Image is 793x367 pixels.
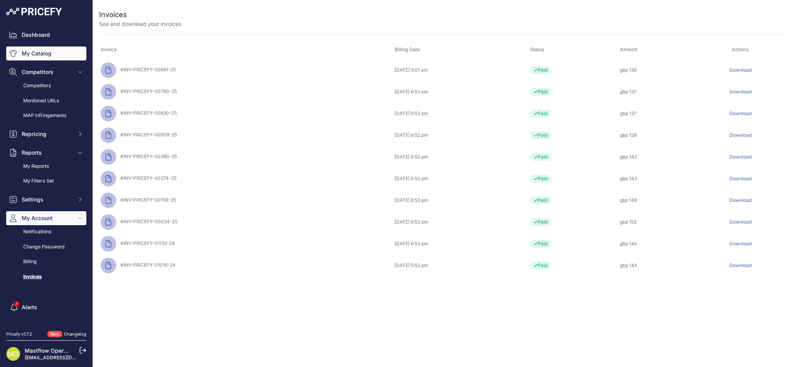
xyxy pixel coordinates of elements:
[395,110,527,117] div: [DATE] 6:52 pm
[6,160,86,173] a: My Reports
[6,28,86,344] nav: Sidebar
[620,241,692,247] div: gbp 145
[395,197,527,203] div: [DATE] 6:53 pm
[6,270,86,284] a: Invoices
[25,347,74,354] a: Mastflow Operator
[729,132,752,138] a: Download
[729,67,752,73] a: Download
[530,240,551,248] span: Paid
[6,225,86,239] a: Notifications
[6,65,86,79] button: Competitors
[620,47,637,52] span: Amount
[6,211,86,225] button: My Account
[22,149,72,157] span: Reports
[530,153,551,161] span: Paid
[395,47,420,52] span: Billing Data
[99,20,181,28] p: See and download your invoices
[6,146,86,160] button: Reports
[22,68,72,76] span: Competitors
[729,241,752,246] a: Download
[6,127,86,141] button: Repricing
[620,219,692,225] div: gbp 152
[6,94,86,108] a: Monitored URLs
[530,47,544,52] span: Status
[530,88,551,96] span: Paid
[732,47,749,52] span: Actions
[6,47,86,60] a: My Catalog
[25,355,106,360] a: [EMAIL_ADDRESS][DOMAIN_NAME]
[729,154,752,160] a: Download
[6,193,86,207] button: Settings
[395,241,527,247] div: [DATE] 6:53 pm
[6,28,86,42] a: Dashboard
[101,47,117,52] span: Invoice
[6,109,86,122] a: MAP infringements
[620,176,692,182] div: gbp 143
[729,262,752,268] a: Download
[117,175,177,181] span: #INV-PRICEFY-00274-25
[117,132,177,138] span: #INV-PRICEFY-00509-25
[6,79,86,93] a: Competitors
[395,176,527,182] div: [DATE] 6:52 pm
[530,131,551,139] span: Paid
[620,132,692,138] div: gbp 139
[729,110,752,116] a: Download
[22,196,72,203] span: Settings
[64,331,86,337] a: Changelog
[117,240,175,246] span: #INV-PRICEFY-01132-24
[117,153,177,159] span: #INV-PRICEFY-00390-25
[22,214,72,222] span: My Account
[395,262,527,269] div: [DATE] 5:52 pm
[6,300,86,314] a: Alerts
[117,197,176,203] span: #INV-PRICEFY-00158-25
[620,89,692,95] div: gbp 137
[729,89,752,95] a: Download
[729,197,752,203] a: Download
[530,262,551,269] span: Paid
[6,255,86,269] div: Billing
[395,89,527,95] div: [DATE] 6:53 pm
[6,240,86,254] a: Change Password
[117,88,177,94] span: #INV-PRICEFY-00760-25
[395,219,527,225] div: [DATE] 6:52 pm
[47,331,62,338] span: New
[395,154,527,160] div: [DATE] 6:52 pm
[395,67,527,73] div: [DATE] 9:01 am
[620,110,692,117] div: gbp 137
[530,196,551,204] span: Paid
[530,218,551,226] span: Paid
[620,67,692,73] div: gbp 138
[22,130,72,138] span: Repricing
[530,110,551,117] span: Paid
[6,331,32,338] div: Pricefy v1.7.2
[117,67,176,72] span: #INV-PRICEFY-00891-25
[6,8,62,16] img: Pricefy Logo
[620,154,692,160] div: gbp 142
[117,219,177,224] span: #INV-PRICEFY-00034-25
[729,176,752,181] a: Download
[530,66,551,74] span: Paid
[117,110,177,116] span: #INV-PRICEFY-00630-25
[395,132,527,138] div: [DATE] 6:52 pm
[6,174,86,188] a: My Filters Set
[620,197,692,203] div: gbp 149
[620,262,692,269] div: gbp 144
[729,219,752,225] a: Download
[117,262,175,268] span: #INV-PRICEFY-01016-24
[530,175,551,183] span: Paid
[99,9,127,20] h2: Invoices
